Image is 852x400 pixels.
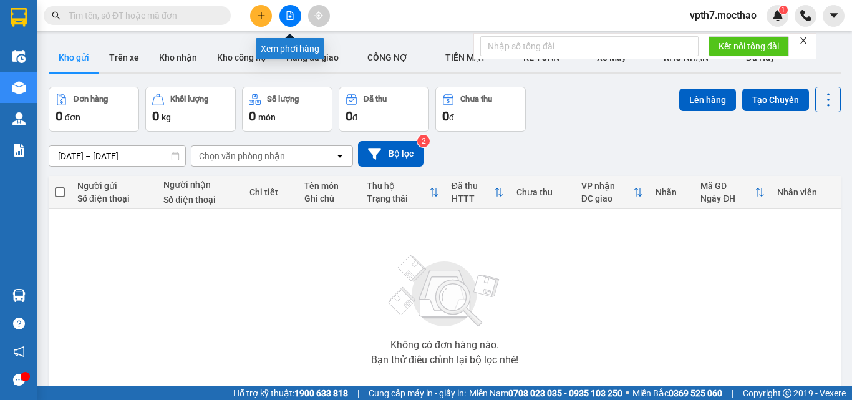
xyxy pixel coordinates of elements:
span: Kết nối tổng đài [719,39,779,53]
div: HTTT [452,193,494,203]
input: Select a date range. [49,146,185,166]
span: đơn [65,112,80,122]
div: Chưa thu [516,187,569,197]
button: Số lượng0món [242,87,332,132]
button: Kho gửi [49,42,99,72]
span: CÔNG NỢ [367,52,408,62]
span: vpth7.mocthao [680,7,767,23]
div: Mã GD [700,181,755,191]
div: Số điện thoại [77,193,151,203]
img: warehouse-icon [12,112,26,125]
div: Số điện thoại [163,195,237,205]
button: Khối lượng0kg [145,87,236,132]
div: Chi tiết [249,187,292,197]
img: warehouse-icon [12,81,26,94]
div: Thu hộ [367,181,429,191]
th: Toggle SortBy [445,176,510,209]
img: warehouse-icon [12,289,26,302]
span: Miền Bắc [632,386,722,400]
div: Khối lượng [170,95,208,104]
input: Tìm tên, số ĐT hoặc mã đơn [69,9,216,22]
th: Toggle SortBy [361,176,445,209]
sup: 2 [417,135,430,147]
span: kg [162,112,171,122]
button: aim [308,5,330,27]
div: Đơn hàng [74,95,108,104]
th: Toggle SortBy [694,176,771,209]
img: solution-icon [12,144,26,157]
span: message [13,374,25,386]
span: notification [13,346,25,358]
span: | [357,386,359,400]
div: Nhãn [656,187,688,197]
button: Đơn hàng0đơn [49,87,139,132]
button: Lên hàng [679,89,736,111]
div: Ngày ĐH [700,193,755,203]
span: aim [314,11,323,20]
button: Kho nhận [149,42,207,72]
div: Chưa thu [460,95,492,104]
div: Chọn văn phòng nhận [199,150,285,162]
div: Xem phơi hàng [256,38,324,59]
button: Trên xe [99,42,149,72]
img: icon-new-feature [772,10,783,21]
span: Hỗ trợ kỹ thuật: [233,386,348,400]
input: Nhập số tổng đài [480,36,699,56]
button: Chưa thu0đ [435,87,526,132]
strong: 0708 023 035 - 0935 103 250 [508,388,622,398]
span: đ [352,112,357,122]
span: copyright [783,389,791,398]
button: Kết nối tổng đài [709,36,789,56]
span: plus [257,11,266,20]
strong: 1900 633 818 [294,388,348,398]
div: Không có đơn hàng nào. [390,340,499,350]
span: 0 [152,109,159,124]
div: Nhân viên [777,187,835,197]
div: Người nhận [163,180,237,190]
img: warehouse-icon [12,50,26,63]
img: svg+xml;base64,PHN2ZyBjbGFzcz0ibGlzdC1wbHVnX19zdmciIHhtbG5zPSJodHRwOi8vd3d3LnczLm9yZy8yMDAwL3N2Zy... [382,248,507,335]
span: món [258,112,276,122]
span: Cung cấp máy in - giấy in: [369,386,466,400]
div: Ghi chú [304,193,354,203]
img: logo-vxr [11,8,27,27]
button: caret-down [823,5,845,27]
div: Bạn thử điều chỉnh lại bộ lọc nhé! [371,355,518,365]
span: ⚪️ [626,391,629,396]
strong: 0369 525 060 [669,388,722,398]
div: Số lượng [267,95,299,104]
button: Kho công nợ [207,42,276,72]
sup: 1 [779,6,788,14]
span: TIỀN MẶT [445,52,486,62]
span: Miền Nam [469,386,622,400]
span: 0 [442,109,449,124]
button: Đã thu0đ [339,87,429,132]
div: VP nhận [581,181,634,191]
span: caret-down [828,10,840,21]
span: đ [449,112,454,122]
span: 0 [346,109,352,124]
button: Tạo Chuyến [742,89,809,111]
span: close [799,36,808,45]
img: phone-icon [800,10,811,21]
div: Đã thu [364,95,387,104]
th: Toggle SortBy [575,176,650,209]
button: plus [250,5,272,27]
div: Tên món [304,181,354,191]
button: file-add [279,5,301,27]
div: ĐC giao [581,193,634,203]
span: 0 [249,109,256,124]
span: search [52,11,61,20]
span: file-add [286,11,294,20]
div: Người gửi [77,181,151,191]
span: 0 [56,109,62,124]
button: Bộ lọc [358,141,424,167]
div: Trạng thái [367,193,429,203]
span: 1 [781,6,785,14]
div: Đã thu [452,181,494,191]
span: question-circle [13,318,25,329]
svg: open [335,151,345,161]
span: | [732,386,733,400]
